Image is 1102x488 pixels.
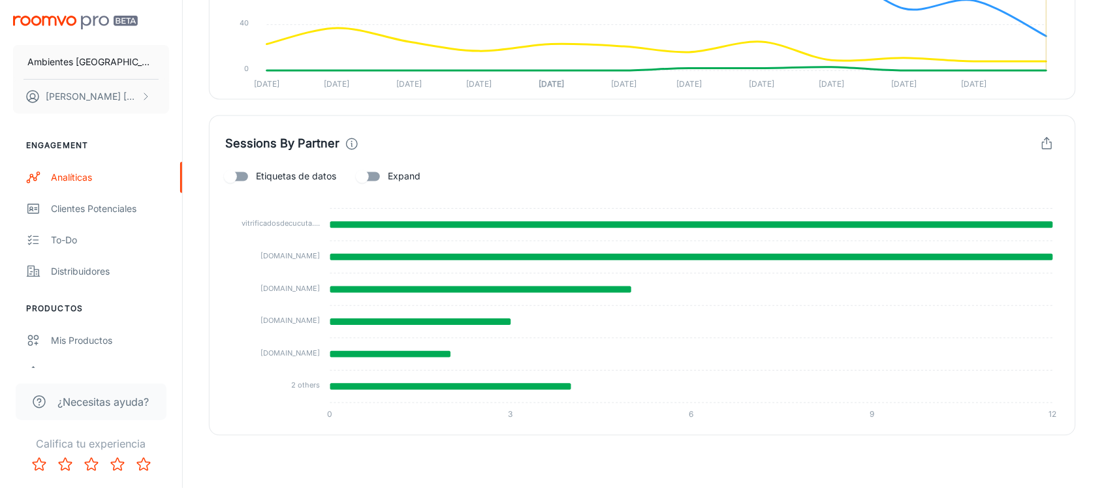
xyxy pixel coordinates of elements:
[891,80,917,89] tspan: [DATE]
[261,252,321,261] tspan: [DOMAIN_NAME]
[292,381,321,390] tspan: 2 others
[240,19,249,28] tspan: 40
[46,89,138,104] p: [PERSON_NAME] [PERSON_NAME]
[327,410,332,419] tspan: 0
[51,233,169,247] div: To-do
[26,451,52,478] button: Rate 1 star
[242,219,321,228] tspan: vitrificadosdecucuta....
[962,80,987,89] tspan: [DATE]
[870,410,875,419] tspan: 9
[27,55,155,69] p: Ambientes [GEOGRAPHIC_DATA]
[57,394,149,410] span: ¿Necesitas ayuda?
[261,284,321,293] tspan: [DOMAIN_NAME]
[13,16,138,29] img: Roomvo PRO Beta
[78,451,104,478] button: Rate 3 star
[52,451,78,478] button: Rate 2 star
[51,333,169,348] div: Mis productos
[261,349,321,358] tspan: [DOMAIN_NAME]
[51,170,169,185] div: Analíticas
[1049,410,1057,419] tspan: 12
[819,80,845,89] tspan: [DATE]
[388,170,420,184] span: Expand
[131,451,157,478] button: Rate 5 star
[254,80,279,89] tspan: [DATE]
[104,451,131,478] button: Rate 4 star
[13,45,169,79] button: Ambientes [GEOGRAPHIC_DATA]
[13,80,169,114] button: [PERSON_NAME] [PERSON_NAME]
[10,436,172,451] p: Califica tu experiencia
[225,135,339,153] h4: Sessions By Partner
[676,80,702,89] tspan: [DATE]
[261,316,321,326] tspan: [DOMAIN_NAME]
[51,202,169,216] div: Clientes potenciales
[51,264,169,279] div: Distribuidores
[611,80,637,89] tspan: [DATE]
[689,410,694,419] tspan: 6
[467,80,492,89] tspan: [DATE]
[324,80,350,89] tspan: [DATE]
[244,65,249,74] tspan: 0
[51,365,169,379] div: Actualizar productos
[256,170,336,184] span: Etiquetas de datos
[396,80,422,89] tspan: [DATE]
[539,80,565,89] tspan: [DATE]
[509,410,513,419] tspan: 3
[749,80,774,89] tspan: [DATE]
